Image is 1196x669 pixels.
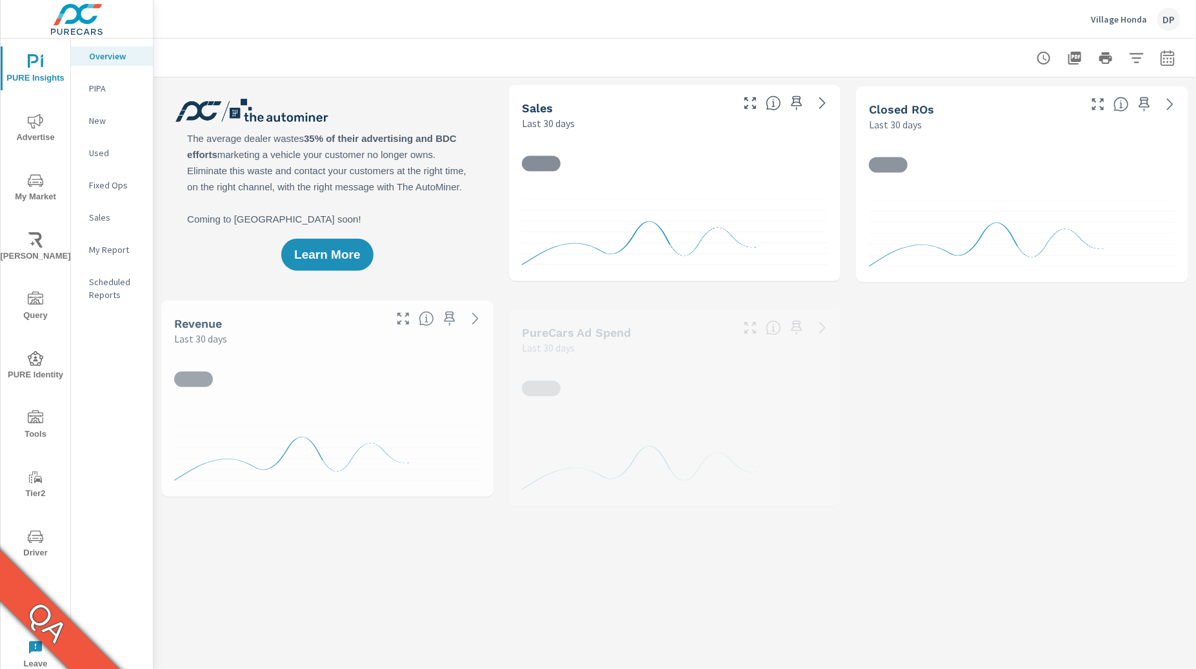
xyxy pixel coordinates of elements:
[71,79,153,98] div: PIPA
[1088,94,1108,115] button: Make Fullscreen
[1160,94,1181,115] a: See more details in report
[465,308,486,329] a: See more details in report
[71,272,153,305] div: Scheduled Reports
[522,101,553,115] h5: Sales
[869,117,922,132] p: Last 30 days
[5,410,66,442] span: Tools
[89,146,143,159] p: Used
[419,311,434,326] span: Total sales revenue over the selected date range. [Source: This data is sourced from the dealer’s...
[1113,97,1129,112] span: Number of Repair Orders Closed by the selected dealership group over the selected time range. [So...
[5,588,66,620] span: Operations
[522,115,575,131] p: Last 30 days
[740,93,761,114] button: Make Fullscreen
[766,320,781,335] span: Total cost of media for all PureCars channels for the selected dealership group over the selected...
[89,82,143,95] p: PIPA
[71,46,153,66] div: Overview
[294,249,360,261] span: Learn More
[1093,45,1119,71] button: Print Report
[5,232,66,264] span: [PERSON_NAME]
[89,243,143,256] p: My Report
[786,317,807,338] span: Save this to your personalized report
[5,114,66,145] span: Advertise
[5,529,66,561] span: Driver
[1134,94,1155,115] span: Save this to your personalized report
[812,93,833,114] a: See more details in report
[5,54,66,86] span: PURE Insights
[1091,14,1147,25] p: Village Honda
[71,111,153,130] div: New
[393,308,414,329] button: Make Fullscreen
[71,175,153,195] div: Fixed Ops
[869,103,934,116] h5: Closed ROs
[5,292,66,323] span: Query
[786,93,807,114] span: Save this to your personalized report
[71,208,153,227] div: Sales
[1124,45,1150,71] button: Apply Filters
[439,308,460,329] span: Save this to your personalized report
[1155,45,1181,71] button: Select Date Range
[5,470,66,501] span: Tier2
[174,331,227,346] p: Last 30 days
[522,326,632,339] h5: PureCars Ad Spend
[89,275,143,301] p: Scheduled Reports
[89,114,143,127] p: New
[1062,45,1088,71] button: "Export Report to PDF"
[766,95,781,111] span: Number of vehicles sold by the dealership over the selected date range. [Source: This data is sou...
[71,240,153,259] div: My Report
[89,179,143,192] p: Fixed Ops
[5,351,66,383] span: PURE Identity
[89,211,143,224] p: Sales
[812,317,833,338] a: See more details in report
[89,50,143,63] p: Overview
[740,317,761,338] button: Make Fullscreen
[522,340,575,355] p: Last 30 days
[5,173,66,205] span: My Market
[71,143,153,163] div: Used
[1157,8,1181,31] div: DP
[174,317,222,330] h5: Revenue
[281,239,373,271] button: Learn More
